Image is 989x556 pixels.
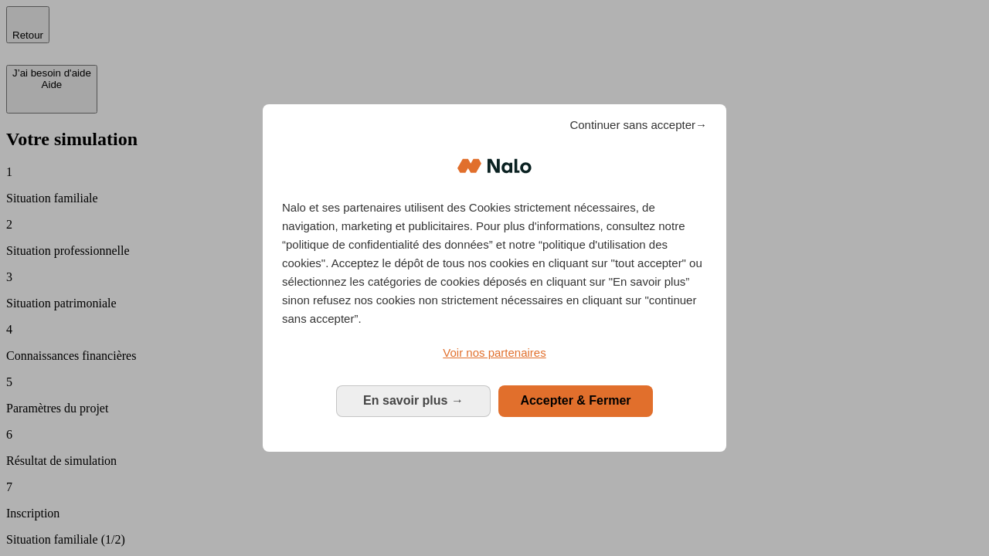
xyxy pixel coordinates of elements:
a: Voir nos partenaires [282,344,707,362]
img: Logo [457,143,532,189]
span: Accepter & Fermer [520,394,630,407]
p: Nalo et ses partenaires utilisent des Cookies strictement nécessaires, de navigation, marketing e... [282,198,707,328]
span: Continuer sans accepter→ [569,116,707,134]
button: En savoir plus: Configurer vos consentements [336,385,491,416]
div: Bienvenue chez Nalo Gestion du consentement [263,104,726,451]
button: Accepter & Fermer: Accepter notre traitement des données et fermer [498,385,653,416]
span: Voir nos partenaires [443,346,545,359]
span: En savoir plus → [363,394,464,407]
